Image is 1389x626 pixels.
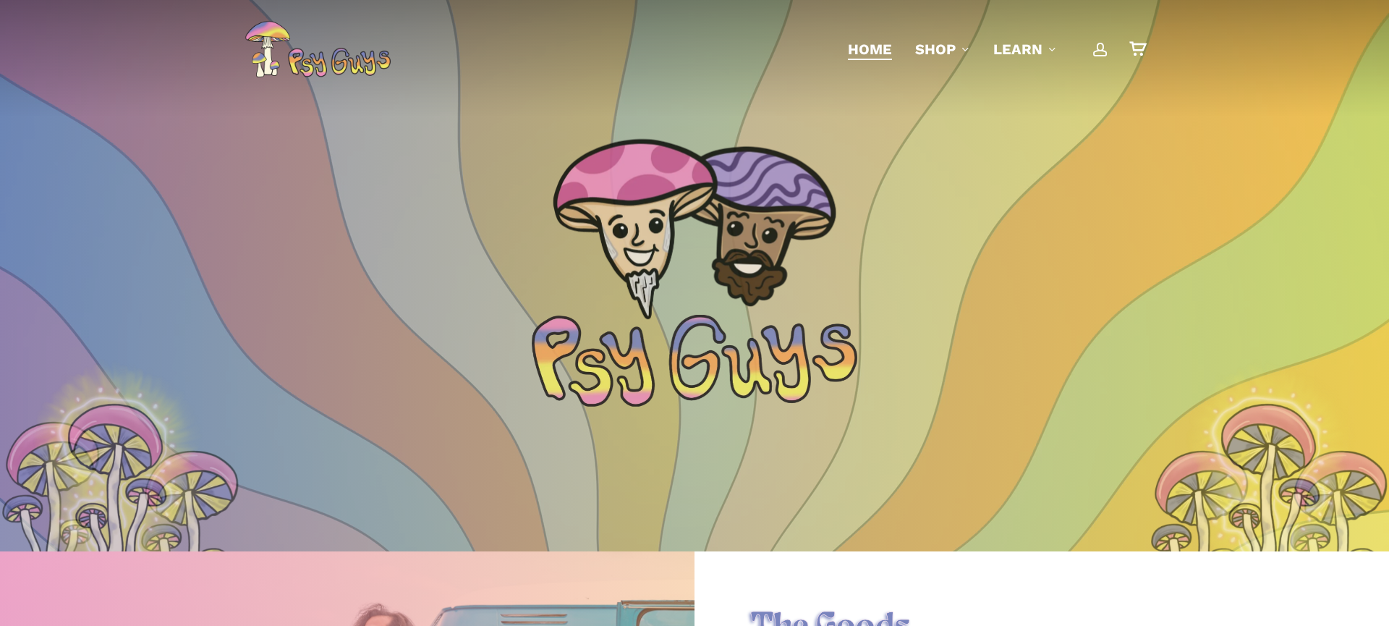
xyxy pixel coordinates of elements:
img: Psychedelic PsyGuys Text Logo [532,315,857,407]
a: Home [848,39,892,59]
img: Colorful psychedelic mushrooms with pink, blue, and yellow patterns on a glowing yellow background. [1181,359,1362,619]
img: PsyGuys [245,20,391,78]
span: Home [848,41,892,58]
a: Learn [993,39,1057,59]
span: Learn [993,41,1042,58]
span: Shop [915,41,956,58]
a: Shop [915,39,970,59]
img: PsyGuys Heads Logo [550,119,839,337]
img: Colorful psychedelic mushrooms with pink, blue, and yellow patterns on a glowing yellow background. [27,359,208,619]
